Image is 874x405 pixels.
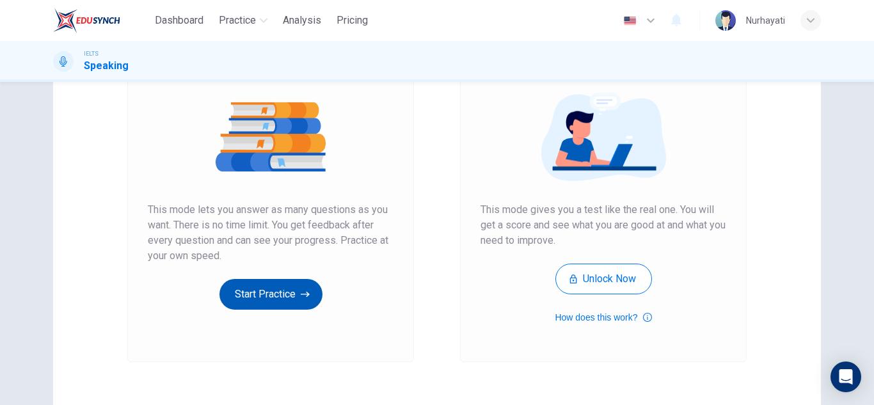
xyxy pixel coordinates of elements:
[555,264,652,294] button: Unlock Now
[331,9,373,32] button: Pricing
[830,361,861,392] div: Open Intercom Messenger
[150,9,209,32] button: Dashboard
[84,58,129,74] h1: Speaking
[715,10,736,31] img: Profile picture
[283,13,321,28] span: Analysis
[278,9,326,32] button: Analysis
[155,13,203,28] span: Dashboard
[214,9,273,32] button: Practice
[337,13,368,28] span: Pricing
[148,202,393,264] span: This mode lets you answer as many questions as you want. There is no time limit. You get feedback...
[84,49,99,58] span: IELTS
[219,13,256,28] span: Practice
[219,279,322,310] button: Start Practice
[53,8,150,33] a: EduSynch logo
[746,13,785,28] div: Nurhayati
[622,16,638,26] img: en
[481,202,726,248] span: This mode gives you a test like the real one. You will get a score and see what you are good at a...
[555,310,651,325] button: How does this work?
[53,8,120,33] img: EduSynch logo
